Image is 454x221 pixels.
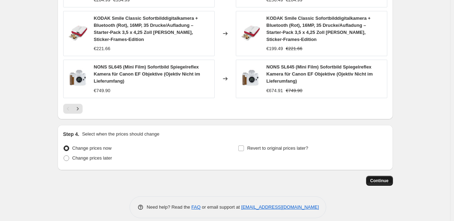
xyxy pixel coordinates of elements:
[240,68,261,89] img: 51EUlayVjpL_80x.jpg
[267,87,283,94] div: €674.91
[366,176,393,186] button: Continue
[201,204,241,210] span: or email support at
[240,23,261,44] img: 71ZuVFesmeL_80x.jpg
[241,204,319,210] a: [EMAIL_ADDRESS][DOMAIN_NAME]
[370,178,389,184] span: Continue
[286,45,303,52] strike: €221.66
[147,204,192,210] span: Need help? Read the
[267,16,371,42] span: KODAK Smile Classic Sofortbilddigitalkamera + Bluetooth (Rot), 16MP, 35 Drucke/Aufladung – Starte...
[94,64,200,84] span: NONS SL645 (Mini Film) Sofortbild Spiegelreflex Kamera für Canon EF Objektive (Ojektiv Nicht im L...
[63,131,79,138] h2: Step 4.
[72,145,112,151] span: Change prices now
[286,87,303,94] strike: €749.90
[72,155,112,161] span: Change prices later
[82,131,159,138] p: Select when the prices should change
[94,87,110,94] div: €749.90
[267,64,373,84] span: NONS SL645 (Mini Film) Sofortbild Spiegelreflex Kamera für Canon EF Objektive (Ojektiv Nicht im L...
[191,204,201,210] a: FAQ
[267,45,283,52] div: €199.49
[73,104,83,114] button: Next
[94,16,198,42] span: KODAK Smile Classic Sofortbilddigitalkamera + Bluetooth (Rot), 16MP, 35 Drucke/Aufladung – Starte...
[63,104,83,114] nav: Pagination
[247,145,308,151] span: Revert to original prices later?
[67,23,88,44] img: 71ZuVFesmeL_80x.jpg
[94,45,110,52] div: €221.66
[67,68,88,89] img: 51EUlayVjpL_80x.jpg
